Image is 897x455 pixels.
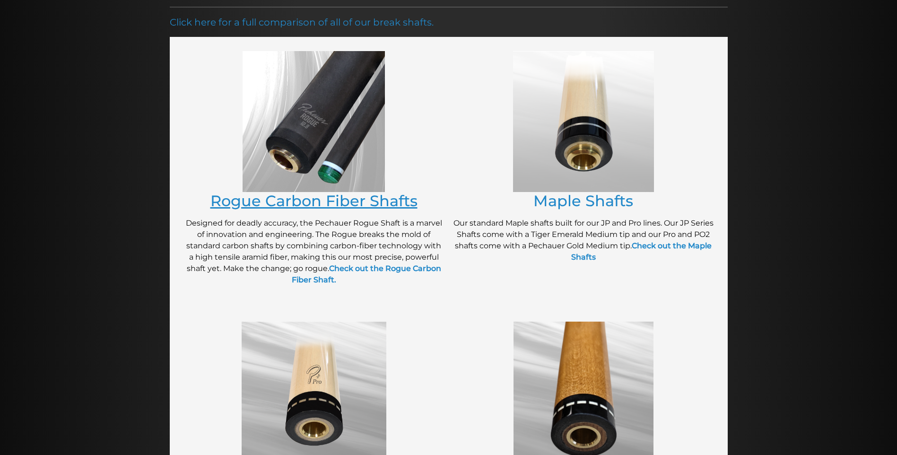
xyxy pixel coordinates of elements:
a: Click here for a full comparison of all of our break shafts. [170,17,434,28]
p: Designed for deadly accuracy, the Pechauer Rogue Shaft is a marvel of innovation and engineering.... [184,218,444,286]
p: Our standard Maple shafts built for our JP and Pro lines. Our JP Series Shafts come with a Tiger ... [453,218,714,263]
a: Check out the Rogue Carbon Fiber Shaft. [292,264,441,284]
a: Rogue Carbon Fiber Shafts [210,192,418,210]
a: Check out the Maple Shafts [571,241,712,262]
a: Maple Shafts [533,192,633,210]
